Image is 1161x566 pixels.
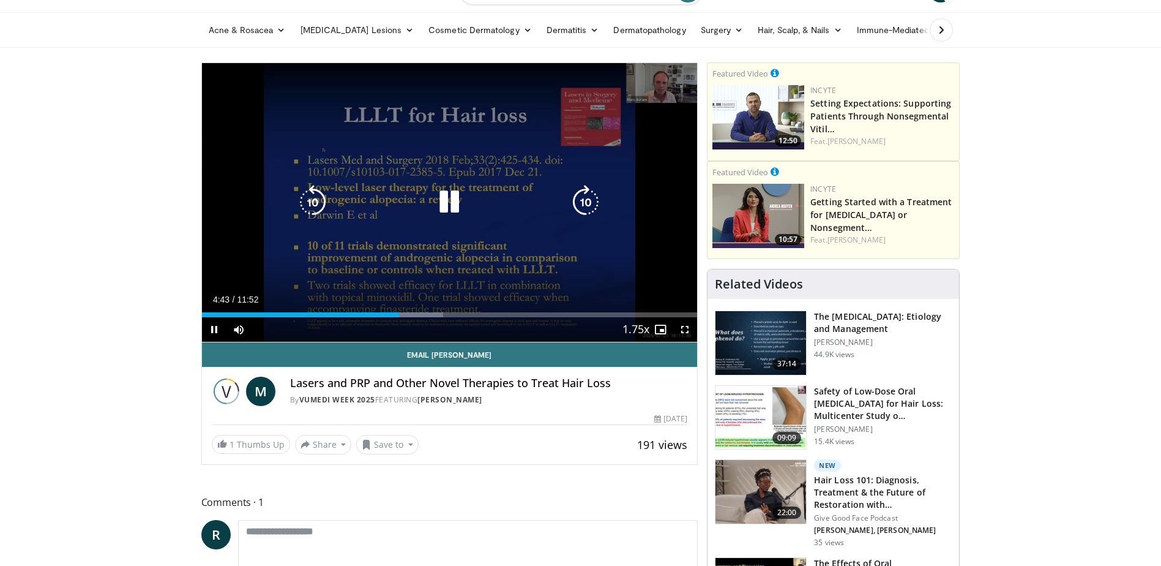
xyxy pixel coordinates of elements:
[246,377,275,406] a: M
[772,432,802,444] span: 09:09
[810,97,951,135] a: Setting Expectations: Supporting Patients Through Nonsegmental Vitil…
[715,277,803,292] h4: Related Videos
[810,184,836,194] a: Incyte
[814,513,952,523] p: Give Good Face Podcast
[417,394,482,405] a: [PERSON_NAME]
[814,459,841,472] p: New
[810,85,836,96] a: Incyte
[693,18,751,42] a: Surgery
[772,358,802,370] span: 37:14
[827,136,886,146] a: [PERSON_NAME]
[202,63,698,342] video-js: Video Player
[810,196,952,233] a: Getting Started with a Treatment for [MEDICAL_DATA] or Nonsegment…
[212,435,290,454] a: 1 Thumbs Up
[775,135,801,146] span: 12:50
[230,439,234,450] span: 1
[715,386,806,450] img: 83a686ce-4f43-4faf-a3e0-1f3ad054bd57.150x105_q85_crop-smart_upscale.jpg
[712,68,768,79] small: Featured Video
[715,385,952,450] a: 09:09 Safety of Low-Dose Oral [MEDICAL_DATA] for Hair Loss: Multicenter Study o… [PERSON_NAME] 15...
[295,435,352,455] button: Share
[715,311,806,375] img: c5af237d-e68a-4dd3-8521-77b3daf9ece4.150x105_q85_crop-smart_upscale.jpg
[233,295,235,304] span: /
[814,338,952,347] p: [PERSON_NAME]
[237,295,258,304] span: 11:52
[293,18,422,42] a: [MEDICAL_DATA] Lesions
[712,184,804,248] a: 10:57
[712,167,768,178] small: Featured Video
[814,474,952,511] h3: Hair Loss 101: Diagnosis, Treatment & the Future of Restoration with…
[827,235,886,245] a: [PERSON_NAME]
[715,311,952,375] a: 37:14 The [MEDICAL_DATA]: Etiology and Management [PERSON_NAME] 44.9K views
[201,494,698,510] span: Comments 1
[810,235,954,246] div: Feat.
[637,437,687,452] span: 191 views
[712,85,804,149] a: 12:50
[712,85,804,149] img: 98b3b5a8-6d6d-4e32-b979-fd4084b2b3f2.png.150x105_q85_crop-smart_upscale.jpg
[202,312,698,317] div: Progress Bar
[750,18,849,42] a: Hair, Scalp, & Nails
[810,136,954,147] div: Feat.
[814,538,844,548] p: 35 views
[539,18,607,42] a: Dermatitis
[673,317,697,342] button: Fullscreen
[814,437,854,447] p: 15.4K views
[421,18,539,42] a: Cosmetic Dermatology
[202,342,698,367] a: Email [PERSON_NAME]
[201,18,293,42] a: Acne & Rosacea
[849,18,949,42] a: Immune-Mediated
[212,377,241,406] img: Vumedi Week 2025
[290,394,688,406] div: By FEATURING
[814,311,952,335] h3: The [MEDICAL_DATA]: Etiology and Management
[814,424,952,434] p: [PERSON_NAME]
[299,394,375,405] a: Vumedi Week 2025
[606,18,693,42] a: Dermatopathology
[213,295,230,304] span: 4:43
[715,459,952,548] a: 22:00 New Hair Loss 101: Diagnosis, Treatment & the Future of Restoration with… Give Good Face Po...
[814,385,952,422] h3: Safety of Low-Dose Oral [MEDICAL_DATA] for Hair Loss: Multicenter Study o…
[654,413,687,424] div: [DATE]
[648,317,673,342] button: Enable picture-in-picture mode
[201,520,231,549] a: R
[814,350,854,360] p: 44.9K views
[356,435,419,455] button: Save to
[202,317,226,342] button: Pause
[772,507,802,519] span: 22:00
[775,234,801,245] span: 10:57
[290,377,688,390] h4: Lasers and PRP and Other Novel Therapies to Treat Hair Loss
[226,317,251,342] button: Mute
[814,526,952,535] p: [PERSON_NAME], [PERSON_NAME]
[712,184,804,248] img: e02a99de-beb8-4d69-a8cb-018b1ffb8f0c.png.150x105_q85_crop-smart_upscale.jpg
[624,317,648,342] button: Playback Rate
[715,460,806,524] img: 823268b6-bc03-4188-ae60-9bdbfe394016.150x105_q85_crop-smart_upscale.jpg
